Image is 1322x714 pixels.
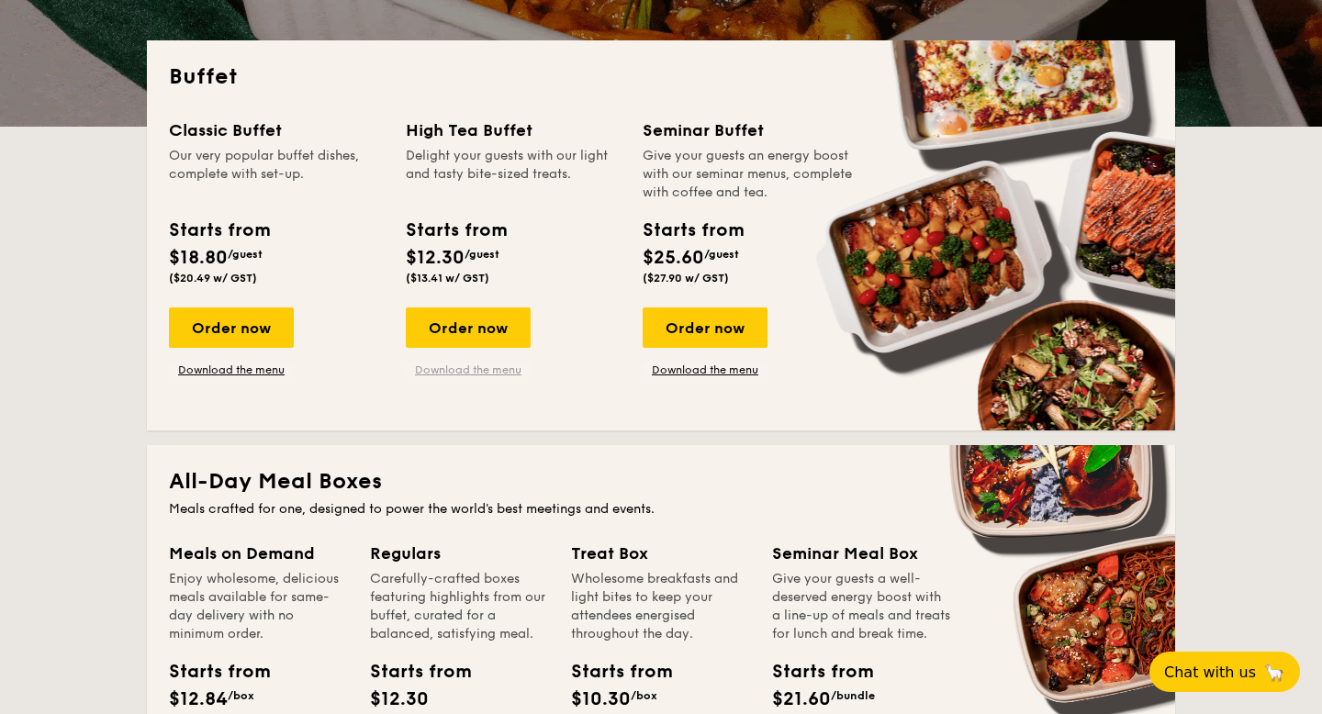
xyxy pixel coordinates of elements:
span: /guest [704,248,739,261]
div: Wholesome breakfasts and light bites to keep your attendees energised throughout the day. [571,570,750,643]
div: Carefully-crafted boxes featuring highlights from our buffet, curated for a balanced, satisfying ... [370,570,549,643]
div: Classic Buffet [169,117,384,143]
span: ($13.41 w/ GST) [406,272,489,284]
div: High Tea Buffet [406,117,621,143]
div: Delight your guests with our light and tasty bite-sized treats. [406,147,621,202]
div: Give your guests an energy boost with our seminar menus, complete with coffee and tea. [643,147,857,202]
a: Download the menu [643,363,767,377]
div: Starts from [370,658,453,686]
span: /guest [465,248,499,261]
div: Treat Box [571,541,750,566]
span: /bundle [831,689,875,702]
span: $12.84 [169,688,228,710]
div: Enjoy wholesome, delicious meals available for same-day delivery with no minimum order. [169,570,348,643]
span: /box [228,689,254,702]
div: Starts from [772,658,855,686]
a: Download the menu [169,363,294,377]
span: $10.30 [571,688,631,710]
div: Order now [643,307,767,348]
button: Chat with us🦙 [1149,652,1300,692]
div: Order now [406,307,531,348]
div: Starts from [406,217,506,244]
a: Download the menu [406,363,531,377]
div: Starts from [643,217,743,244]
div: Starts from [571,658,654,686]
div: Starts from [169,658,252,686]
span: ($20.49 w/ GST) [169,272,257,284]
h2: All-Day Meal Boxes [169,467,1153,496]
span: /guest [228,248,263,261]
span: $25.60 [643,247,704,269]
span: Chat with us [1164,664,1256,681]
div: Seminar Meal Box [772,541,951,566]
span: /box [631,689,657,702]
div: Starts from [169,217,269,244]
div: Seminar Buffet [643,117,857,143]
div: Meals on Demand [169,541,348,566]
div: Order now [169,307,294,348]
span: $21.60 [772,688,831,710]
span: 🦙 [1263,662,1285,683]
div: Meals crafted for one, designed to power the world's best meetings and events. [169,500,1153,519]
div: Give your guests a well-deserved energy boost with a line-up of meals and treats for lunch and br... [772,570,951,643]
div: Regulars [370,541,549,566]
span: $12.30 [370,688,429,710]
span: ($27.90 w/ GST) [643,272,729,284]
div: Our very popular buffet dishes, complete with set-up. [169,147,384,202]
span: $12.30 [406,247,465,269]
h2: Buffet [169,62,1153,92]
span: $18.80 [169,247,228,269]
